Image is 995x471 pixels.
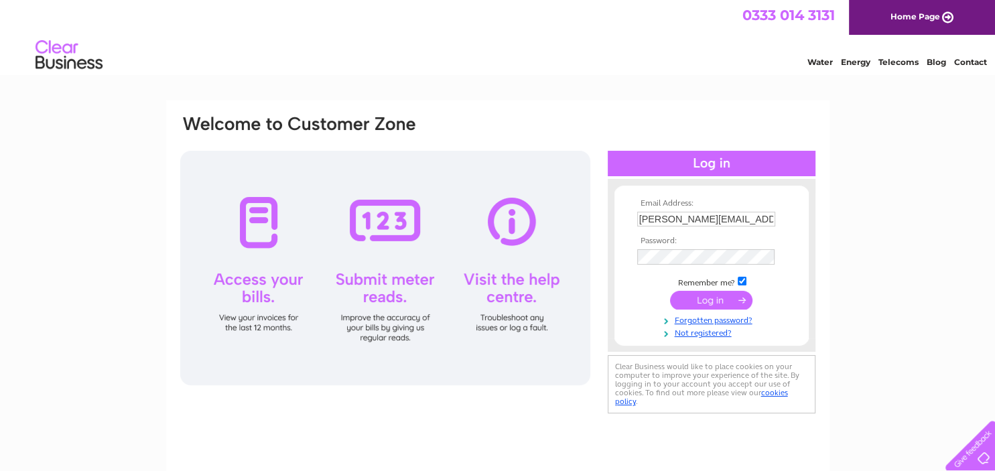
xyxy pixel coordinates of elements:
a: 0333 014 3131 [742,7,835,23]
td: Remember me? [634,275,789,288]
a: Forgotten password? [637,313,789,326]
th: Email Address: [634,199,789,208]
a: Not registered? [637,326,789,338]
a: cookies policy [615,388,788,406]
a: Telecoms [878,57,919,67]
div: Clear Business is a trading name of Verastar Limited (registered in [GEOGRAPHIC_DATA] No. 3667643... [182,7,815,65]
input: Submit [670,291,752,310]
div: Clear Business would like to place cookies on your computer to improve your experience of the sit... [608,355,815,413]
a: Water [807,57,833,67]
th: Password: [634,237,789,246]
img: logo.png [35,35,103,76]
a: Contact [954,57,987,67]
a: Blog [927,57,946,67]
a: Energy [841,57,870,67]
